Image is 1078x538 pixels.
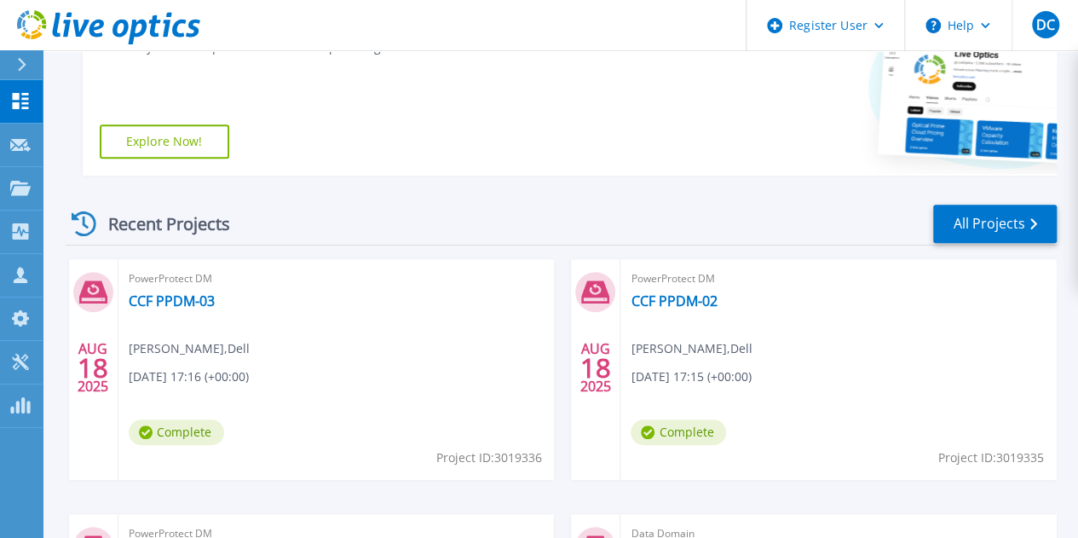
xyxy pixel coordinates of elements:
[631,269,1046,288] span: PowerProtect DM
[77,337,109,399] div: AUG 2025
[631,367,751,386] span: [DATE] 17:15 (+00:00)
[1035,18,1054,32] span: DC
[129,419,224,445] span: Complete
[579,337,612,399] div: AUG 2025
[938,448,1044,467] span: Project ID: 3019335
[129,339,250,358] span: [PERSON_NAME] , Dell
[129,292,215,309] a: CCF PPDM-03
[78,361,108,375] span: 18
[435,448,541,467] span: Project ID: 3019336
[631,292,717,309] a: CCF PPDM-02
[66,203,253,245] div: Recent Projects
[129,269,545,288] span: PowerProtect DM
[580,361,611,375] span: 18
[100,124,229,159] a: Explore Now!
[631,419,726,445] span: Complete
[933,205,1057,243] a: All Projects
[129,367,249,386] span: [DATE] 17:16 (+00:00)
[631,339,752,358] span: [PERSON_NAME] , Dell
